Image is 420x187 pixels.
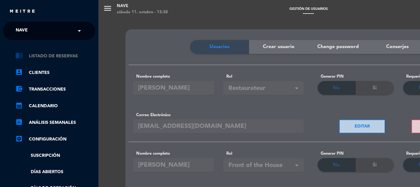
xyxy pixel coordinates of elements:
span: Nave [16,24,28,37]
a: Configuración [15,136,95,143]
a: account_boxClientes [15,69,95,76]
a: Días abiertos [15,169,95,176]
a: chrome_reader_modeListado de Reservas [15,52,95,60]
i: account_balance_wallet [15,85,23,92]
i: assessment [15,118,23,126]
img: MEITRE [9,9,35,14]
i: account_box [15,68,23,76]
a: Suscripción [15,152,95,159]
a: account_balance_walletTransacciones [15,86,95,93]
a: assessmentANÁLISIS SEMANALES [15,119,95,126]
a: calendar_monthCalendario [15,102,95,110]
i: chrome_reader_mode [15,52,23,59]
i: calendar_month [15,102,23,109]
i: settings_applications [15,135,23,142]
